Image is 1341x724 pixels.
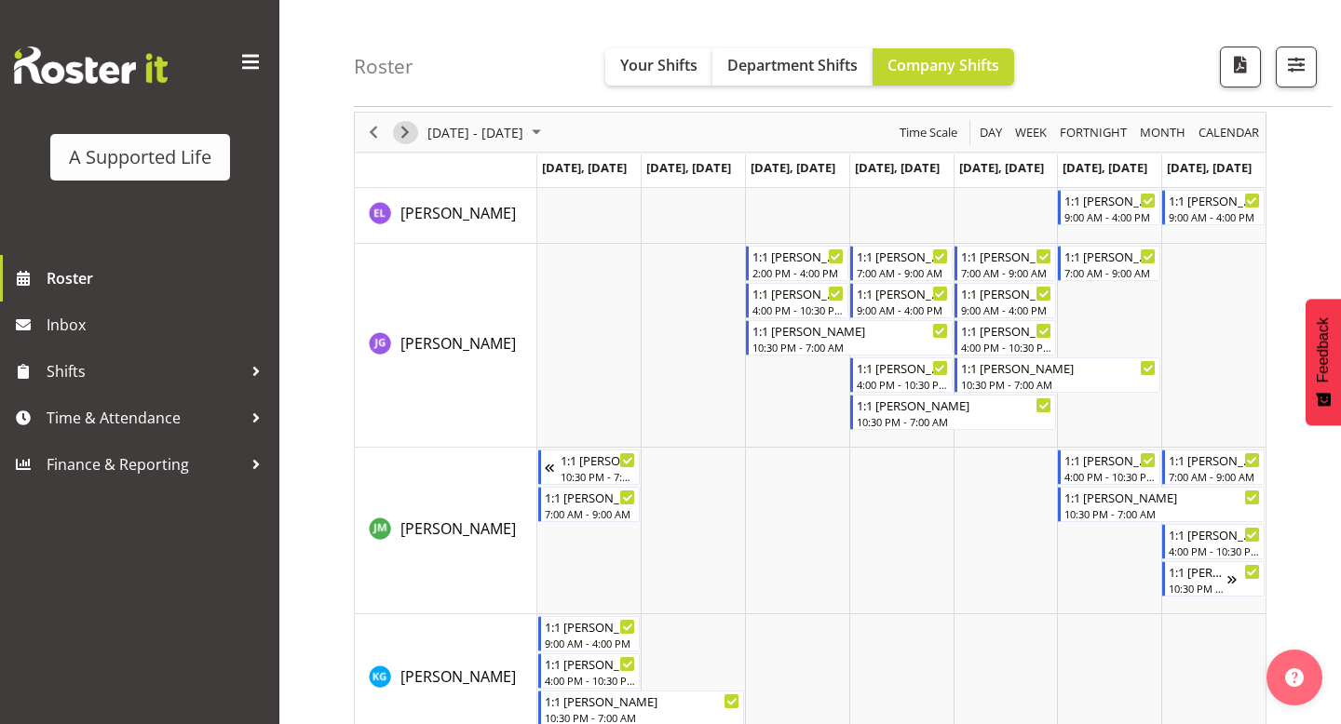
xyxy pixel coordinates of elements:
[355,448,537,614] td: Jasmine McCracken resource
[751,159,835,176] span: [DATE], [DATE]
[1064,450,1156,469] div: 1:1 [PERSON_NAME]
[400,517,516,540] a: [PERSON_NAME]
[1162,561,1265,597] div: Jasmine McCracken"s event - 1:1 Miranda Begin From Sunday, September 7, 2025 at 10:30:00 PM GMT+1...
[69,143,211,171] div: A Supported Life
[1220,47,1261,87] button: Download a PDF of the roster according to the set date range.
[961,377,1157,392] div: 10:30 PM - 7:00 AM
[538,616,641,651] div: Kanwal Ghotra"s event - 1:1 Miranda Begin From Monday, September 1, 2025 at 9:00:00 AM GMT+12:00 ...
[1196,121,1263,144] button: Month
[1064,488,1260,506] div: 1:1 [PERSON_NAME]
[538,653,641,689] div: Kanwal Ghotra"s event - 1:1 Miranda Begin From Monday, September 1, 2025 at 4:00:00 PM GMT+12:00 ...
[620,55,698,75] span: Your Shifts
[646,159,731,176] span: [DATE], [DATE]
[746,320,953,355] div: Jackie Green"s event - 1:1 Miranda Begin From Wednesday, September 3, 2025 at 10:30:00 PM GMT+12:...
[361,121,386,144] button: Previous
[1058,246,1160,281] div: Jackie Green"s event - 1:1 Miranda Begin From Saturday, September 6, 2025 at 7:00:00 AM GMT+12:00...
[1058,190,1160,225] div: Elise Loh"s event - 1:1 Miranda Begin From Saturday, September 6, 2025 at 9:00:00 AM GMT+12:00 En...
[857,414,1052,429] div: 10:30 PM - 7:00 AM
[955,246,1057,281] div: Jackie Green"s event - 1:1 Miranda Begin From Friday, September 5, 2025 at 7:00:00 AM GMT+12:00 E...
[961,302,1052,317] div: 9:00 AM - 4:00 PM
[400,518,516,539] span: [PERSON_NAME]
[1162,190,1265,225] div: Elise Loh"s event - 1:1 Miranda Begin From Sunday, September 7, 2025 at 9:00:00 AM GMT+12:00 Ends...
[897,121,961,144] button: Time Scale
[47,311,270,339] span: Inbox
[538,449,641,485] div: Jasmine McCracken"s event - 1:1 Miranda Begin From Sunday, August 31, 2025 at 10:30:00 PM GMT+12:...
[400,203,516,223] span: [PERSON_NAME]
[850,357,953,393] div: Jackie Green"s event - 1:1 Miranda Begin From Thursday, September 4, 2025 at 4:00:00 PM GMT+12:00...
[355,244,537,448] td: Jackie Green resource
[855,159,940,176] span: [DATE], [DATE]
[961,284,1052,302] div: 1:1 [PERSON_NAME]
[545,488,636,506] div: 1:1 [PERSON_NAME]
[955,320,1057,355] div: Jackie Green"s event - 1:1 Miranda Begin From Friday, September 5, 2025 at 4:00:00 PM GMT+12:00 E...
[850,283,953,318] div: Jackie Green"s event - 1:1 Miranda Begin From Thursday, September 4, 2025 at 9:00:00 AM GMT+12:00...
[1012,121,1050,144] button: Timeline Week
[1013,121,1049,144] span: Week
[887,55,999,75] span: Company Shifts
[561,450,636,469] div: 1:1 [PERSON_NAME]
[1315,317,1332,382] span: Feedback
[47,450,242,478] span: Finance & Reporting
[426,121,525,144] span: [DATE] - [DATE]
[959,159,1044,176] span: [DATE], [DATE]
[978,121,1004,144] span: Day
[542,159,627,176] span: [DATE], [DATE]
[400,333,516,354] span: [PERSON_NAME]
[355,188,537,244] td: Elise Loh resource
[14,47,168,84] img: Rosterit website logo
[977,121,1006,144] button: Timeline Day
[752,247,844,265] div: 1:1 [PERSON_NAME]
[961,358,1157,377] div: 1:1 [PERSON_NAME]
[1058,487,1265,522] div: Jasmine McCracken"s event - 1:1 Miranda Begin From Saturday, September 6, 2025 at 10:30:00 PM GMT...
[1169,450,1260,469] div: 1:1 [PERSON_NAME]
[961,340,1052,355] div: 4:00 PM - 10:30 PM
[873,48,1014,86] button: Company Shifts
[538,487,641,522] div: Jasmine McCracken"s event - 1:1 Miranda Begin From Monday, September 1, 2025 at 7:00:00 AM GMT+12...
[727,55,858,75] span: Department Shifts
[752,265,844,280] div: 2:00 PM - 4:00 PM
[752,340,948,355] div: 10:30 PM - 7:00 AM
[393,121,418,144] button: Next
[425,121,549,144] button: September 01 - 07, 2025
[545,617,636,636] div: 1:1 [PERSON_NAME]
[1137,121,1189,144] button: Timeline Month
[1169,581,1227,596] div: 10:30 PM - 7:00 AM
[961,321,1052,340] div: 1:1 [PERSON_NAME]
[961,247,1052,265] div: 1:1 [PERSON_NAME]
[955,357,1161,393] div: Jackie Green"s event - 1:1 Miranda Begin From Friday, September 5, 2025 at 10:30:00 PM GMT+12:00 ...
[752,302,844,317] div: 4:00 PM - 10:30 PM
[746,246,848,281] div: Jackie Green"s event - 1:1 Miranda Begin From Wednesday, September 3, 2025 at 2:00:00 PM GMT+12:0...
[857,358,948,377] div: 1:1 [PERSON_NAME]
[1306,299,1341,425] button: Feedback - Show survey
[1285,668,1304,687] img: help-xxl-2.png
[400,202,516,224] a: [PERSON_NAME]
[1169,209,1260,224] div: 9:00 AM - 4:00 PM
[1058,121,1129,144] span: Fortnight
[1169,191,1260,209] div: 1:1 [PERSON_NAME]
[857,377,948,392] div: 4:00 PM - 10:30 PM
[400,332,516,355] a: [PERSON_NAME]
[1063,159,1147,176] span: [DATE], [DATE]
[857,247,948,265] div: 1:1 [PERSON_NAME]
[561,469,636,484] div: 10:30 PM - 7:00 AM
[752,284,844,302] div: 1:1 [PERSON_NAME]
[850,246,953,281] div: Jackie Green"s event - 1:1 Miranda Begin From Thursday, September 4, 2025 at 7:00:00 AM GMT+12:00...
[1064,191,1156,209] div: 1:1 [PERSON_NAME]
[857,265,948,280] div: 7:00 AM - 9:00 AM
[400,665,516,688] a: [PERSON_NAME]
[1064,209,1156,224] div: 9:00 AM - 4:00 PM
[1169,469,1260,484] div: 7:00 AM - 9:00 AM
[605,48,712,86] button: Your Shifts
[1167,159,1252,176] span: [DATE], [DATE]
[850,395,1057,430] div: Jackie Green"s event - 1:1 Miranda Begin From Thursday, September 4, 2025 at 10:30:00 PM GMT+12:0...
[545,673,636,688] div: 4:00 PM - 10:30 PM
[1064,469,1156,484] div: 4:00 PM - 10:30 PM
[47,404,242,432] span: Time & Attendance
[400,666,516,687] span: [PERSON_NAME]
[389,113,421,152] div: Next
[1064,265,1156,280] div: 7:00 AM - 9:00 AM
[47,264,270,292] span: Roster
[545,691,740,710] div: 1:1 [PERSON_NAME]
[1169,543,1260,558] div: 4:00 PM - 10:30 PM
[1169,525,1260,543] div: 1:1 [PERSON_NAME]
